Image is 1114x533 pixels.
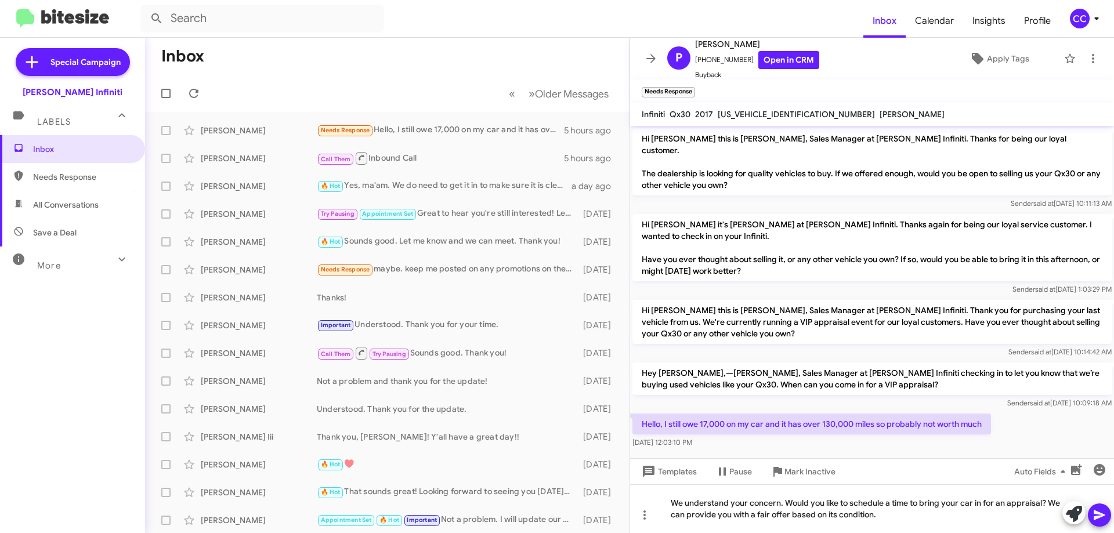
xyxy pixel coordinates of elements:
[670,109,690,119] span: Qx30
[577,403,620,415] div: [DATE]
[321,182,341,190] span: 🔥 Hot
[201,320,317,331] div: [PERSON_NAME]
[317,513,577,527] div: Not a problem. I will update our records. Thank you and have a great day!
[201,208,317,220] div: [PERSON_NAME]
[630,461,706,482] button: Templates
[317,403,577,415] div: Understood. Thank you for the update.
[522,82,616,106] button: Next
[630,484,1114,533] div: We understand your concern. Would you like to schedule a time to bring your car in for an apprais...
[321,155,351,163] span: Call Them
[577,208,620,220] div: [DATE]
[317,124,564,137] div: Hello, I still owe 17,000 on my car and it has over 130,000 miles so probably not worth much
[201,180,317,192] div: [PERSON_NAME]
[16,48,130,76] a: Special Campaign
[1011,199,1112,208] span: Sender [DATE] 10:11:13 AM
[201,292,317,303] div: [PERSON_NAME]
[321,516,372,524] span: Appointment Set
[577,375,620,387] div: [DATE]
[317,375,577,387] div: Not a problem and thank you for the update!
[761,461,845,482] button: Mark Inactive
[317,346,577,360] div: Sounds good. Thank you!
[577,514,620,526] div: [DATE]
[502,82,522,106] button: Previous
[201,375,317,387] div: [PERSON_NAME]
[963,4,1015,38] a: Insights
[37,117,71,127] span: Labels
[201,236,317,248] div: [PERSON_NAME]
[317,318,577,332] div: Understood. Thank you for your time.
[577,487,620,498] div: [DATE]
[1060,9,1101,28] button: CC
[140,5,384,32] input: Search
[695,51,819,69] span: [PHONE_NUMBER]
[321,461,341,468] span: 🔥 Hot
[33,199,99,211] span: All Conversations
[161,47,204,66] h1: Inbox
[201,125,317,136] div: [PERSON_NAME]
[201,403,317,415] div: [PERSON_NAME]
[317,207,577,220] div: Great to hear you're still interested! Let's schedule a time for next week that works for you to ...
[706,461,761,482] button: Pause
[317,431,577,443] div: Thank you, [PERSON_NAME]! Y'all have a great day!!
[1033,199,1054,208] span: said at
[695,109,713,119] span: 2017
[632,128,1112,195] p: Hi [PERSON_NAME] this is [PERSON_NAME], Sales Manager at [PERSON_NAME] Infiniti. Thanks for being...
[529,86,535,101] span: »
[201,264,317,275] div: [PERSON_NAME]
[632,214,1112,281] p: Hi [PERSON_NAME] it's [PERSON_NAME] at [PERSON_NAME] Infiniti. Thanks again for being our loyal s...
[201,153,317,164] div: [PERSON_NAME]
[564,153,620,164] div: 5 hours ago
[321,488,341,496] span: 🔥 Hot
[321,266,370,273] span: Needs Response
[639,461,697,482] span: Templates
[632,414,991,434] p: Hello, I still owe 17,000 on my car and it has over 130,000 miles so probably not worth much
[321,321,351,329] span: Important
[379,516,399,524] span: 🔥 Hot
[321,238,341,245] span: 🔥 Hot
[321,350,351,358] span: Call Them
[23,86,122,98] div: [PERSON_NAME] Infiniti
[407,516,437,524] span: Important
[1015,4,1060,38] a: Profile
[509,86,515,101] span: «
[201,487,317,498] div: [PERSON_NAME]
[33,143,132,155] span: Inbox
[201,431,317,443] div: [PERSON_NAME] Iii
[784,461,835,482] span: Mark Inactive
[201,347,317,359] div: [PERSON_NAME]
[572,180,620,192] div: a day ago
[33,227,77,238] span: Save a Deal
[695,37,819,51] span: [PERSON_NAME]
[317,485,577,499] div: That sounds great! Looking forward to seeing you [DATE]. If you'd like to discuss details about s...
[564,125,620,136] div: 5 hours ago
[632,300,1112,344] p: Hi [PERSON_NAME] this is [PERSON_NAME], Sales Manager at [PERSON_NAME] Infiniti. Thank you for pu...
[372,350,406,358] span: Try Pausing
[632,438,692,447] span: [DATE] 12:03:10 PM
[987,48,1029,69] span: Apply Tags
[695,69,819,81] span: Buyback
[1030,398,1050,407] span: said at
[863,4,906,38] a: Inbox
[33,171,132,183] span: Needs Response
[577,292,620,303] div: [DATE]
[1035,285,1055,293] span: said at
[577,264,620,275] div: [DATE]
[906,4,963,38] a: Calendar
[718,109,875,119] span: [US_VEHICLE_IDENTIFICATION_NUMBER]
[201,459,317,470] div: [PERSON_NAME]
[1012,285,1112,293] span: Sender [DATE] 1:03:29 PM
[1014,461,1070,482] span: Auto Fields
[1007,398,1112,407] span: Sender [DATE] 10:09:18 AM
[37,260,61,271] span: More
[577,236,620,248] div: [DATE]
[1031,347,1051,356] span: said at
[321,126,370,134] span: Needs Response
[939,48,1058,69] button: Apply Tags
[201,514,317,526] div: [PERSON_NAME]
[1008,347,1112,356] span: Sender [DATE] 10:14:42 AM
[642,109,665,119] span: Infiniti
[321,210,355,217] span: Try Pausing
[729,461,752,482] span: Pause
